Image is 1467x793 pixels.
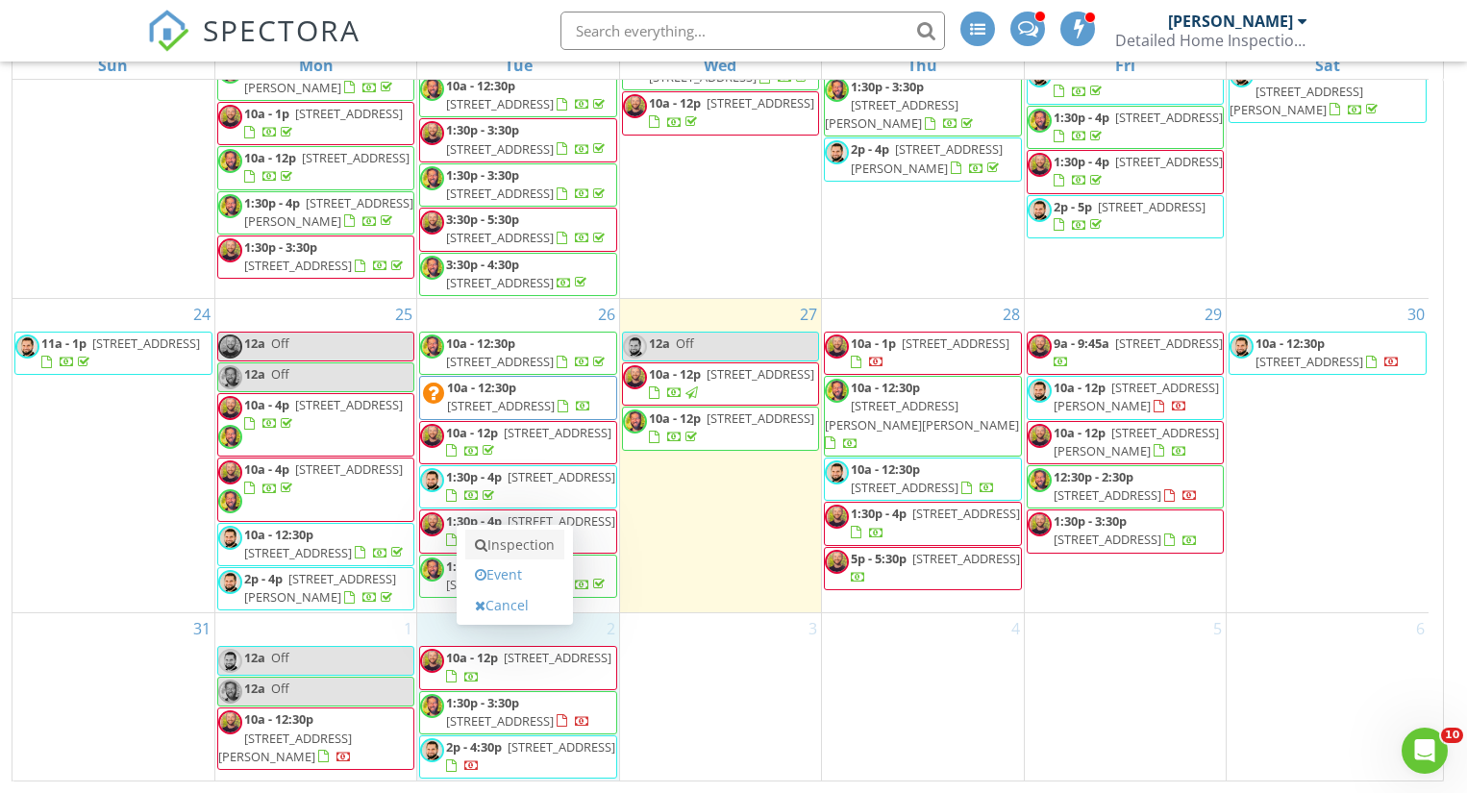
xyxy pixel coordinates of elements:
a: 10a - 12:30p [STREET_ADDRESS] [419,376,616,419]
span: 3:30p - 4:30p [446,256,519,273]
a: 10a - 12:30p [STREET_ADDRESS] [446,77,609,112]
a: Wednesday [700,52,740,79]
img: img_3413.jpg [420,256,444,280]
a: 3:30p - 5:30p [STREET_ADDRESS] [419,208,616,251]
a: 10a - 12p [STREET_ADDRESS][PERSON_NAME] [1027,376,1224,419]
span: 10a - 12p [1054,379,1106,396]
span: 1:30p - 3:30p [446,166,519,184]
span: 11a - 1p [41,335,87,352]
span: [STREET_ADDRESS] [1256,353,1363,370]
a: 10a - 12p [STREET_ADDRESS] [622,91,819,135]
a: 10a - 1p [STREET_ADDRESS] [824,332,1021,375]
img: smashedpic.jpeg [623,335,647,359]
span: 12a [649,335,670,352]
span: 10a - 4p [244,396,289,413]
span: 10a - 12p [446,424,498,441]
a: 2p - 5p [STREET_ADDRESS] [1027,195,1224,238]
a: Go to August 30, 2025 [1404,299,1429,330]
td: Go to September 3, 2025 [619,613,821,781]
a: Go to September 6, 2025 [1412,613,1429,644]
span: 12a [244,365,265,383]
a: 10a - 12:30p [STREET_ADDRESS] [419,74,616,117]
a: 1:30p - 3:30p [STREET_ADDRESS] [446,694,590,730]
span: [STREET_ADDRESS][PERSON_NAME] [218,730,352,765]
a: 1:30p - 4p [STREET_ADDRESS] [446,468,615,504]
img: img_3412.jpg [623,365,647,389]
span: 3:30p - 5:30p [446,211,519,228]
a: Event [465,559,564,590]
img: img_3412.jpg [1028,153,1052,177]
img: img_3413.jpg [825,78,849,102]
span: 2p - 4p [244,570,283,587]
span: [STREET_ADDRESS] [1098,198,1206,215]
a: 2p - 4p [STREET_ADDRESS][PERSON_NAME] [244,570,396,606]
img: img_3412.jpg [420,512,444,536]
span: 10a - 12p [649,365,701,383]
a: 3:30p - 4:30p [STREET_ADDRESS] [419,253,616,296]
a: Go to August 28, 2025 [999,299,1024,330]
span: [STREET_ADDRESS] [1115,335,1223,352]
span: 1:30p - 4p [1054,109,1109,126]
a: 10a - 12:30p [STREET_ADDRESS] [1229,332,1427,375]
span: Off [271,365,289,383]
a: 10a - 4p [STREET_ADDRESS] [217,458,414,521]
a: 1:30p - 4p [STREET_ADDRESS] [1054,109,1223,144]
span: [STREET_ADDRESS][PERSON_NAME][PERSON_NAME] [825,397,1019,433]
a: 1:30p - 4p [STREET_ADDRESS] [1027,150,1224,193]
span: 10a - 12:30p [447,379,516,396]
a: 10a - 12p [STREET_ADDRESS][PERSON_NAME] [1054,379,1219,414]
a: [STREET_ADDRESS][PERSON_NAME] [244,60,403,95]
img: img_3412.jpg [420,121,444,145]
a: 1:30p - 3:30p [STREET_ADDRESS][PERSON_NAME] [825,78,977,132]
span: 12:30p - 2:30p [1054,468,1133,485]
span: [STREET_ADDRESS] [912,505,1020,522]
a: Go to September 1, 2025 [400,613,416,644]
span: 1:30p - 3:30p [244,238,317,256]
img: smashedpic.jpeg [218,526,242,550]
span: [STREET_ADDRESS] [447,397,555,414]
img: img_3413.jpg [420,77,444,101]
input: Search everything... [560,12,945,50]
span: [STREET_ADDRESS] [244,257,352,274]
span: 2p - 4:30p [446,738,502,756]
td: Go to August 25, 2025 [214,298,416,612]
a: 1:30p - 3:30p [STREET_ADDRESS] [446,558,609,593]
span: [STREET_ADDRESS] [244,544,352,561]
span: [STREET_ADDRESS] [446,140,554,158]
span: [STREET_ADDRESS] [707,409,814,427]
span: 10a - 1p [244,105,289,122]
a: 1:30p - 3:30p [STREET_ADDRESS][PERSON_NAME] [824,75,1021,137]
a: 10a - 12:30p [STREET_ADDRESS][PERSON_NAME][PERSON_NAME] [825,379,1019,452]
span: 10a - 12:30p [1256,335,1325,352]
span: [STREET_ADDRESS][PERSON_NAME] [1054,424,1219,459]
img: img_3413.jpg [218,149,242,173]
img: img_3413.jpg [1028,109,1052,133]
a: Go to August 24, 2025 [189,299,214,330]
iframe: Intercom live chat [1402,728,1448,774]
span: 5p - 5:30p [851,550,907,567]
img: img_3413.jpg [420,558,444,582]
td: Go to September 2, 2025 [417,613,619,781]
img: img_3412.jpg [825,505,849,529]
img: smashedpic.jpeg [825,140,849,164]
img: img_3412.jpg [420,424,444,448]
span: [STREET_ADDRESS] [508,738,615,756]
a: Go to September 5, 2025 [1209,613,1226,644]
img: smashedpic.jpeg [1028,379,1052,403]
a: 1:30p - 3:30p [STREET_ADDRESS] [1027,509,1224,553]
span: 1:30p - 4p [446,512,502,530]
img: img_3413.jpg [420,335,444,359]
span: Off [676,335,694,352]
a: 10a - 12p [STREET_ADDRESS] [1054,63,1219,99]
a: Inspection [465,530,564,560]
span: [STREET_ADDRESS][PERSON_NAME] [1230,83,1363,118]
a: 1:30p - 3:30p [STREET_ADDRESS] [244,238,407,274]
a: 1:30p - 4p [STREET_ADDRESS] [419,465,616,508]
a: 10a - 12p [STREET_ADDRESS] [622,362,819,406]
a: 1:30p - 4p [STREET_ADDRESS][PERSON_NAME] [244,194,413,230]
a: 1:30p - 4p [STREET_ADDRESS] [1054,153,1223,188]
td: Go to September 5, 2025 [1024,613,1226,781]
img: img_3413.jpg [218,680,242,704]
span: 10a - 12p [446,649,498,666]
a: 2p - 5p [STREET_ADDRESS] [1054,198,1206,234]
